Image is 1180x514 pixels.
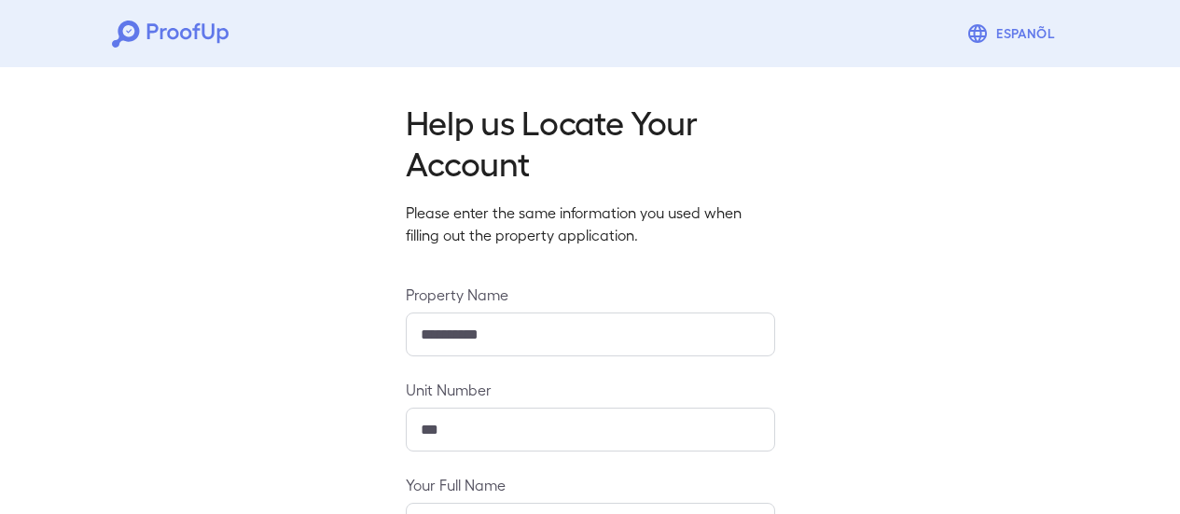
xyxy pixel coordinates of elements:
[406,379,775,400] label: Unit Number
[406,474,775,495] label: Your Full Name
[406,201,775,246] p: Please enter the same information you used when filling out the property application.
[959,15,1068,52] button: Espanõl
[406,284,775,305] label: Property Name
[406,101,775,183] h2: Help us Locate Your Account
